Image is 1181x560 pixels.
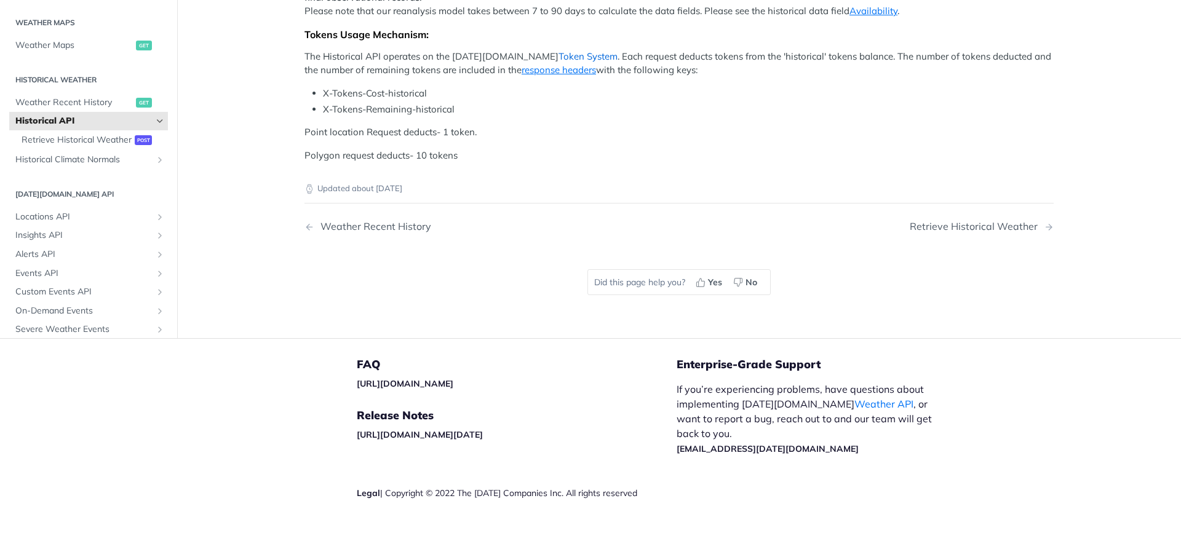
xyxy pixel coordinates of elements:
[15,115,152,127] span: Historical API
[9,227,168,245] a: Insights APIShow subpages for Insights API
[15,230,152,242] span: Insights API
[15,324,152,336] span: Severe Weather Events
[910,221,1054,232] a: Next Page: Retrieve Historical Weather
[357,357,677,372] h5: FAQ
[854,398,913,410] a: Weather API
[357,487,380,499] a: Legal
[9,321,168,339] a: Severe Weather EventsShow subpages for Severe Weather Events
[304,221,626,232] a: Previous Page: Weather Recent History
[15,286,152,298] span: Custom Events API
[155,231,165,241] button: Show subpages for Insights API
[677,443,859,454] a: [EMAIL_ADDRESS][DATE][DOMAIN_NAME]
[15,305,152,317] span: On-Demand Events
[155,116,165,126] button: Hide subpages for Historical API
[15,39,133,52] span: Weather Maps
[155,287,165,297] button: Show subpages for Custom Events API
[9,283,168,301] a: Custom Events APIShow subpages for Custom Events API
[304,125,1054,140] p: Point location Request deducts- 1 token.
[304,149,1054,163] p: Polygon request deducts- 10 tokens
[22,134,132,146] span: Retrieve Historical Weather
[304,208,1054,245] nav: Pagination Controls
[15,248,152,261] span: Alerts API
[746,276,757,289] span: No
[155,250,165,259] button: Show subpages for Alerts API
[155,325,165,335] button: Show subpages for Severe Weather Events
[15,97,133,109] span: Weather Recent History
[9,189,168,200] h2: [DATE][DOMAIN_NAME] API
[9,264,168,283] a: Events APIShow subpages for Events API
[910,221,1044,232] div: Retrieve Historical Weather
[691,273,729,291] button: Yes
[155,155,165,165] button: Show subpages for Historical Climate Normals
[9,245,168,264] a: Alerts APIShow subpages for Alerts API
[849,5,897,17] a: Availability
[9,151,168,169] a: Historical Climate NormalsShow subpages for Historical Climate Normals
[136,41,152,50] span: get
[522,64,596,76] a: response headers
[9,93,168,112] a: Weather Recent Historyget
[9,208,168,226] a: Locations APIShow subpages for Locations API
[15,131,168,149] a: Retrieve Historical Weatherpost
[136,98,152,108] span: get
[357,408,677,423] h5: Release Notes
[15,267,152,280] span: Events API
[677,382,945,455] p: If you’re experiencing problems, have questions about implementing [DATE][DOMAIN_NAME] , or want ...
[15,154,152,166] span: Historical Climate Normals
[9,112,168,130] a: Historical APIHide subpages for Historical API
[155,212,165,222] button: Show subpages for Locations API
[135,135,152,145] span: post
[559,50,618,62] a: Token System
[9,302,168,320] a: On-Demand EventsShow subpages for On-Demand Events
[314,221,431,232] div: Weather Recent History
[155,269,165,278] button: Show subpages for Events API
[587,269,771,295] div: Did this page help you?
[15,211,152,223] span: Locations API
[304,50,1054,77] p: The Historical API operates on the [DATE][DOMAIN_NAME] . Each request deducts tokens from the 'hi...
[304,28,1054,41] div: Tokens Usage Mechanism:
[155,306,165,316] button: Show subpages for On-Demand Events
[677,357,964,372] h5: Enterprise-Grade Support
[9,17,168,28] h2: Weather Maps
[708,276,722,289] span: Yes
[304,183,1054,195] p: Updated about [DATE]
[357,487,677,499] div: | Copyright © 2022 The [DATE] Companies Inc. All rights reserved
[323,87,1054,101] li: X-Tokens-Cost-historical
[323,103,1054,117] li: X-Tokens-Remaining-historical
[729,273,764,291] button: No
[9,36,168,55] a: Weather Mapsget
[357,378,453,389] a: [URL][DOMAIN_NAME]
[357,429,483,440] a: [URL][DOMAIN_NAME][DATE]
[9,74,168,85] h2: Historical Weather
